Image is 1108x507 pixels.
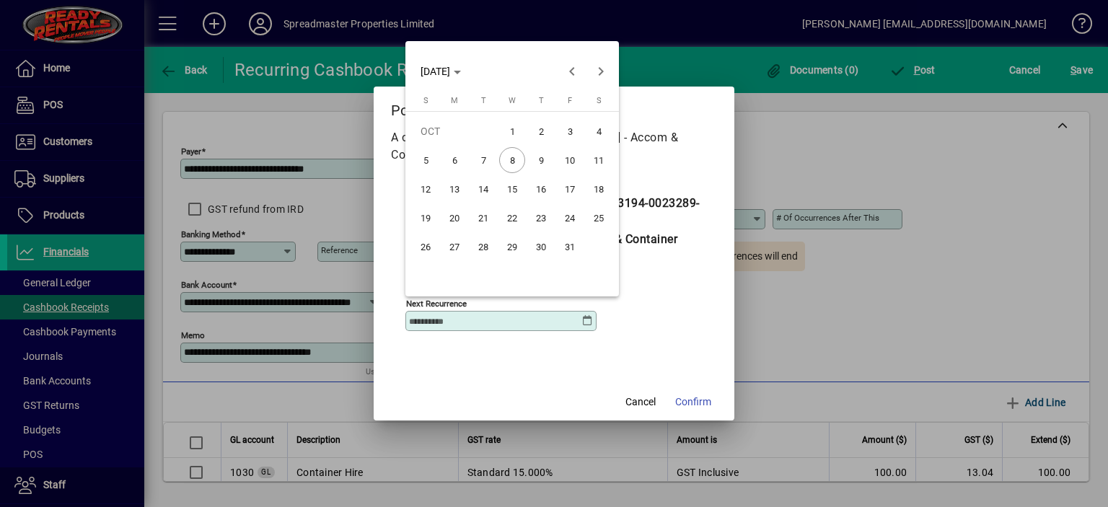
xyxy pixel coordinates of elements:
[440,175,469,203] button: Mon Oct 13 2025
[557,205,583,231] span: 24
[557,118,583,144] span: 3
[528,176,554,202] span: 16
[586,57,615,86] button: Next month
[586,176,612,202] span: 18
[584,146,613,175] button: Sat Oct 11 2025
[586,118,612,144] span: 4
[558,57,586,86] button: Previous month
[528,147,554,173] span: 9
[469,232,498,261] button: Tue Oct 28 2025
[527,232,555,261] button: Thu Oct 30 2025
[586,147,612,173] span: 11
[584,203,613,232] button: Sat Oct 25 2025
[499,234,525,260] span: 29
[555,232,584,261] button: Fri Oct 31 2025
[411,175,440,203] button: Sun Oct 12 2025
[584,117,613,146] button: Sat Oct 04 2025
[441,176,467,202] span: 13
[499,176,525,202] span: 15
[498,117,527,146] button: Wed Oct 01 2025
[528,234,554,260] span: 30
[498,203,527,232] button: Wed Oct 22 2025
[451,96,458,105] span: M
[423,96,428,105] span: S
[440,232,469,261] button: Mon Oct 27 2025
[415,58,467,84] button: Choose month and year
[469,146,498,175] button: Tue Oct 07 2025
[557,234,583,260] span: 31
[539,96,544,105] span: T
[411,146,440,175] button: Sun Oct 05 2025
[481,96,486,105] span: T
[411,203,440,232] button: Sun Oct 19 2025
[557,147,583,173] span: 10
[527,203,555,232] button: Thu Oct 23 2025
[528,118,554,144] span: 2
[441,147,467,173] span: 6
[555,117,584,146] button: Fri Oct 03 2025
[509,96,516,105] span: W
[413,205,439,231] span: 19
[470,147,496,173] span: 7
[555,203,584,232] button: Fri Oct 24 2025
[441,234,467,260] span: 27
[568,96,572,105] span: F
[499,147,525,173] span: 8
[470,205,496,231] span: 21
[597,96,602,105] span: S
[411,117,498,146] td: OCT
[413,176,439,202] span: 12
[470,234,496,260] span: 28
[528,205,554,231] span: 23
[469,203,498,232] button: Tue Oct 21 2025
[498,232,527,261] button: Wed Oct 29 2025
[527,146,555,175] button: Thu Oct 09 2025
[499,118,525,144] span: 1
[440,146,469,175] button: Mon Oct 06 2025
[498,175,527,203] button: Wed Oct 15 2025
[413,234,439,260] span: 26
[586,205,612,231] span: 25
[440,203,469,232] button: Mon Oct 20 2025
[555,146,584,175] button: Fri Oct 10 2025
[499,205,525,231] span: 22
[413,147,439,173] span: 5
[470,176,496,202] span: 14
[441,205,467,231] span: 20
[557,176,583,202] span: 17
[527,117,555,146] button: Thu Oct 02 2025
[411,232,440,261] button: Sun Oct 26 2025
[584,175,613,203] button: Sat Oct 18 2025
[527,175,555,203] button: Thu Oct 16 2025
[421,66,450,77] span: [DATE]
[555,175,584,203] button: Fri Oct 17 2025
[498,146,527,175] button: Wed Oct 08 2025
[469,175,498,203] button: Tue Oct 14 2025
